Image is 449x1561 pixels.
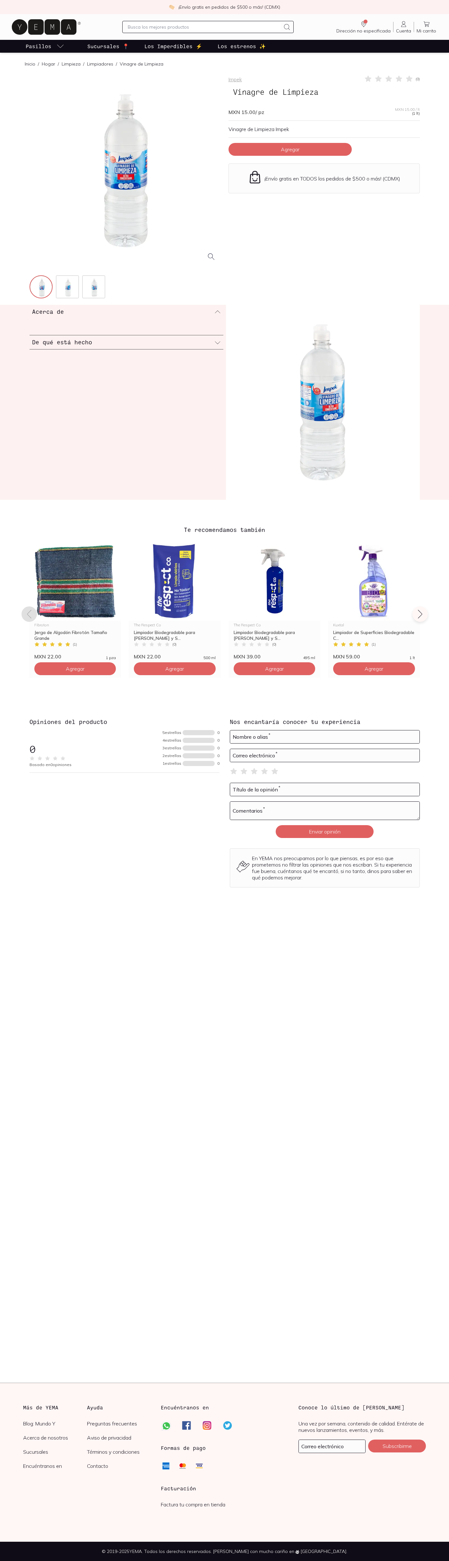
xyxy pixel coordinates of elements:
div: 4 estrellas [162,738,181,742]
div: 5 estrellas [162,731,181,735]
div: Kuxtal [333,623,415,627]
img: 1 [29,542,121,621]
span: Agregar [66,666,84,672]
a: Limpiador Biodegradable para VidrioThe Respect CoLimpiador Biodegradable para [PERSON_NAME] y S..... [129,542,221,660]
a: Cuenta [393,20,414,34]
h3: Encuéntranos en [161,1404,209,1411]
img: 26005-vinagre-de-limpieza-impek-2_8305a03a-0ed3-45b7-b620-064bd63b1a86=fwebp-q70-w256 [56,276,80,299]
p: Una vez por semana, contenido de calidad. Entérate de nuevos lanzamientos, eventos, y más. [298,1420,426,1433]
span: Vinagre de Limpieza [229,86,323,98]
button: Subscribirme [368,1440,426,1452]
div: Limpiador Biodegradable para [PERSON_NAME] y S... [134,630,216,641]
a: Contacto [87,1463,151,1469]
span: ( 1 ) [73,642,77,646]
a: Impek [229,76,242,83]
span: / [81,61,87,67]
button: Agregar [333,662,415,675]
button: Agregar [229,143,352,156]
span: / [113,61,120,67]
a: Acerca de nosotros [23,1434,87,1441]
a: Los Imperdibles ⚡️ [143,40,203,53]
div: 0 [217,754,220,758]
span: MXN 22.00 [134,653,161,660]
a: Inicio [25,61,35,67]
span: Dirección no especificada [336,28,391,34]
img: 26005 vinagre de limpieza impek [226,305,420,500]
div: Limpiador Biodegradable para [PERSON_NAME] y S... [234,630,315,641]
div: 0 [217,731,220,735]
div: 3 estrellas [162,746,181,750]
span: Agregar [265,666,284,672]
span: MXN 15.00 / pz [229,109,264,115]
div: The Respect Co [234,623,315,627]
p: Los estrenos ✨ [218,42,266,50]
span: Agregar [365,666,383,672]
a: Dirección no especificada [334,20,393,34]
a: Sucursales 📍 [86,40,130,53]
h3: Nos encantaría conocer tu experiencia [230,718,420,726]
p: ¡Envío gratis en pedidos de $500 o más! (CDMX) [178,4,280,10]
img: 26005-vinagre-de-limpieza-impek-1_479146b5-8720-4680-8849-28fc8524e036=fwebp-q70-w256 [30,276,53,299]
span: MXN 59.00 [333,653,360,660]
button: Agregar [34,662,116,675]
h3: Te recomendamos también [29,525,420,534]
h3: De qué está hecho [32,338,92,346]
a: Limpieza [62,61,81,67]
span: 500 ml [203,656,216,660]
input: mimail@gmail.com [299,1440,365,1453]
img: 30233 Limpiador biodegradable Vidrios y Superficies [229,542,321,621]
a: Términos y condiciones [87,1449,151,1455]
a: Factura tu compra en tienda [161,1501,225,1508]
div: 1 estrellas [162,762,181,765]
img: 26005-vinagre-de-limpieza-impek-3_c79c56cd-ac40-48be-a658-099d5725de00=fwebp-q70-w256 [83,276,106,299]
a: pasillo-todos-link [24,40,65,53]
a: 30233 Limpiador biodegradable Vidrios y SuperficiesThe Respect CoLimpiador Biodegradable para [PE... [229,542,321,660]
h3: Ayuda [87,1404,151,1411]
span: ( 0 ) [172,642,177,646]
div: Fibroton [34,623,116,627]
span: 0 [30,743,36,755]
span: ( 0 ) [416,77,420,81]
h3: Formas de pago [161,1444,206,1452]
img: check [169,4,175,10]
span: 1 pza [106,656,116,660]
button: Agregar [134,662,216,675]
p: Pasillos [26,42,51,50]
span: Agregar [281,146,299,153]
a: Hogar [42,61,55,67]
h3: Facturación [161,1485,288,1492]
p: Vinagre de Limpieza Impek [229,126,420,132]
button: Agregar [234,662,315,675]
p: Vinagre de Limpieza [120,61,163,67]
span: Cuenta [396,28,411,34]
span: ( 0 ) [272,642,276,646]
span: MXN 15.00 / lt [395,108,420,111]
button: Enviar opinión [276,825,374,838]
h3: Opiniones del producto [30,718,220,726]
span: [PERSON_NAME] con mucho cariño en [GEOGRAPHIC_DATA]. [213,1548,347,1554]
div: 0 [217,738,220,742]
span: 1 lt [410,656,415,660]
span: Basado en 0 opiniones [30,762,72,767]
span: ( 1 ) [372,642,376,646]
span: 495 ml [303,656,315,660]
div: The Respect Co [134,623,216,627]
a: Preguntas frecuentes [87,1420,151,1427]
span: MXN 22.00 [34,653,61,660]
a: Sucursales [23,1449,87,1455]
span: Mi carrito [417,28,436,34]
p: Sucursales 📍 [87,42,129,50]
h3: Conoce lo último de [PERSON_NAME] [298,1404,426,1411]
a: Limpiadores [87,61,113,67]
h3: Más de YEMA [23,1404,87,1411]
a: Blog: Mundo Y [23,1420,87,1427]
p: ¡Envío gratis en TODOS los pedidos de $500 o más! (CDMX) [264,175,400,182]
a: 1FibrotonJerga de Algodón Fibrotón Tamaño Grande(1)MXN 22.001 pza [29,542,121,660]
a: Encuéntranos en [23,1463,87,1469]
span: (1 lt) [412,111,420,115]
img: Limpiador de Superficies Biodegradable Cítrico 1L [328,542,420,621]
a: Aviso de privacidad [87,1434,151,1441]
p: En YEMA nos preocupamos por lo que piensas, es por eso que prometemos no filtrar las opiniones qu... [252,855,413,881]
div: 0 [217,746,220,750]
h3: Acerca de [32,307,64,316]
